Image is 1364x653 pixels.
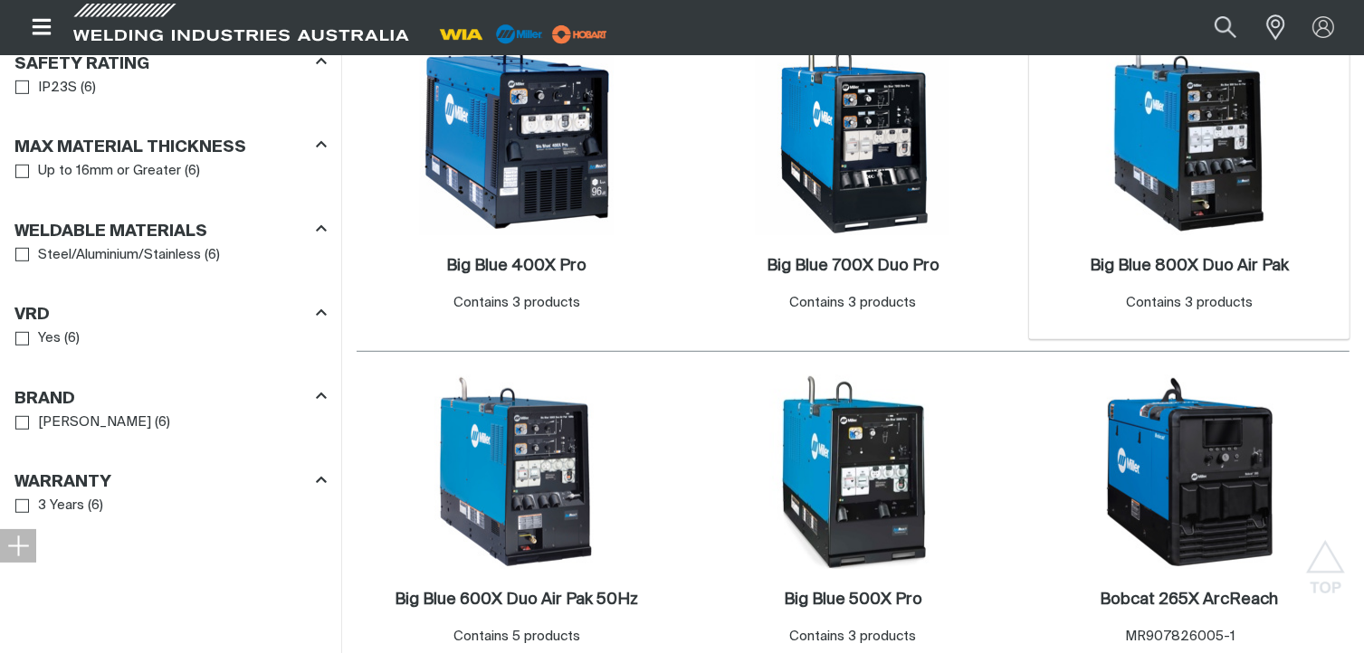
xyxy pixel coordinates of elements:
h2: Bobcat 265X ArcReach [1101,591,1279,608]
a: Bobcat 265X ArcReach [1101,590,1279,610]
span: ( 6 ) [185,161,200,182]
a: Up to 16mm or Greater [15,159,181,184]
div: Warranty [14,469,327,494]
h3: Max Material Thickness [14,137,246,158]
a: Big Blue 700X Duo Pro [767,256,940,277]
span: Yes [38,328,61,349]
a: Steel/Aluminium/Stainless [15,243,201,268]
div: Contains 3 products [789,293,916,314]
h2: Big Blue 600X Duo Air Pak 50Hz [395,591,638,608]
ul: Weldable Materials [15,243,326,268]
img: hide socials [7,535,29,556]
a: Big Blue 800X Duo Air Pak [1090,256,1289,277]
div: Safety Rating [14,51,327,75]
div: VRD [14,302,327,326]
span: ( 6 ) [88,496,103,516]
span: Up to 16mm or Greater [38,161,181,182]
img: Big Blue 500X Pro [756,375,949,569]
a: Big Blue 400X Pro [446,256,587,277]
ul: Brand [15,411,326,435]
span: MR907826005-1 [1125,629,1235,643]
img: Big Blue 400X Pro [420,42,614,235]
h3: Brand [14,389,75,410]
h3: Warranty [14,472,111,493]
div: Brand [14,385,327,410]
div: Contains 3 products [1126,293,1253,314]
span: ( 6 ) [205,245,220,266]
span: [PERSON_NAME] [38,412,151,433]
div: Weldable Materials [14,218,327,242]
a: miller [547,27,613,41]
div: Contains 5 products [453,627,580,648]
a: 3 Years [15,494,84,518]
span: 3 Years [38,496,84,516]
input: Product name or item number... [1172,7,1256,48]
h2: Big Blue 400X Pro [446,258,587,274]
h2: Big Blue 800X Duo Air Pak [1090,258,1289,274]
a: Yes [15,326,61,351]
img: Big Blue 800X Duo Air Pak [1092,42,1286,235]
ul: Safety Rating [15,76,326,100]
h3: VRD [14,305,50,326]
div: Contains 3 products [789,627,916,648]
div: Contains 3 products [453,293,580,314]
h2: Big Blue 500X Pro [784,591,922,608]
button: Scroll to top [1305,540,1346,581]
h3: Safety Rating [14,54,149,75]
h2: Big Blue 700X Duo Pro [767,258,940,274]
ul: Warranty [15,494,326,518]
div: Max Material Thickness [14,135,327,159]
a: [PERSON_NAME] [15,411,151,435]
span: IP23S [38,78,77,99]
a: Big Blue 600X Duo Air Pak 50Hz [395,590,638,610]
img: Big Blue 700X Duo Pro [756,42,949,235]
ul: VRD [15,326,326,351]
span: Steel/Aluminium/Stainless [38,245,201,266]
img: Big Blue 600X Duo Air Pak 50Hz [420,375,614,569]
span: ( 6 ) [64,328,80,349]
span: ( 6 ) [81,78,96,99]
span: ( 6 ) [155,412,170,433]
a: IP23S [15,76,77,100]
img: Bobcat 265X ArcReach [1092,375,1286,569]
button: Search products [1195,7,1256,48]
h3: Weldable Materials [14,222,207,242]
ul: Max Material Thickness [15,159,326,184]
img: miller [547,21,613,48]
a: Big Blue 500X Pro [784,590,922,610]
